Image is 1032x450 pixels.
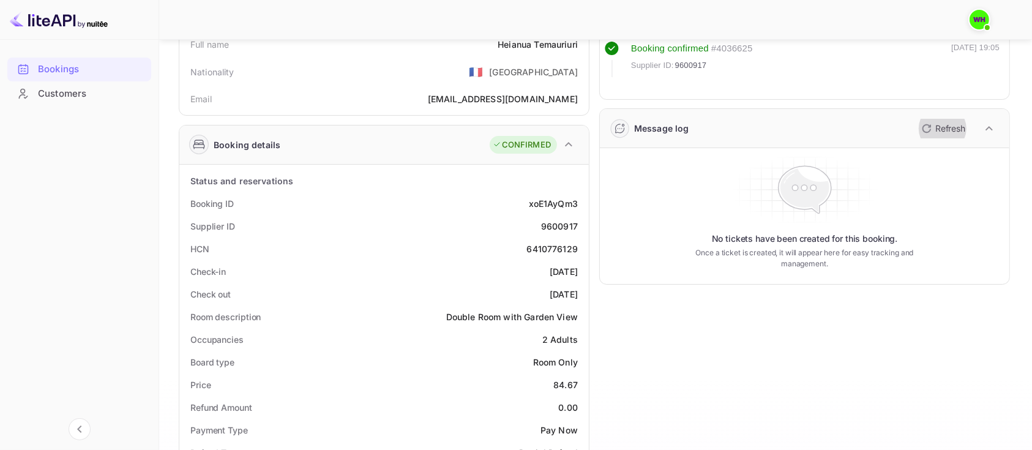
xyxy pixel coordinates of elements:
[542,333,578,346] div: 2 Adults
[529,197,578,210] div: xoE1AyQm3
[7,82,151,106] div: Customers
[190,378,211,391] div: Price
[695,247,914,269] p: Once a ticket is created, it will appear here for easy tracking and management.
[428,92,578,105] div: [EMAIL_ADDRESS][DOMAIN_NAME]
[540,424,578,437] div: Pay Now
[214,138,280,151] div: Booking details
[190,174,293,187] div: Status and reservations
[712,233,898,245] p: No tickets have been created for this booking.
[675,59,707,72] span: 9600917
[631,59,674,72] span: Supplier ID:
[10,10,108,29] img: LiteAPI logo
[489,66,578,78] div: [GEOGRAPHIC_DATA]
[631,42,709,56] div: Booking confirmed
[493,139,551,151] div: CONFIRMED
[190,333,244,346] div: Occupancies
[190,356,234,369] div: Board type
[558,401,578,414] div: 0.00
[69,418,91,440] button: Collapse navigation
[533,356,578,369] div: Room Only
[190,288,231,301] div: Check out
[7,58,151,81] div: Bookings
[7,58,151,80] a: Bookings
[7,82,151,105] a: Customers
[541,220,578,233] div: 9600917
[38,87,145,101] div: Customers
[498,38,578,51] div: Heianua Temauriuri
[935,122,965,135] p: Refresh
[38,62,145,77] div: Bookings
[469,61,483,83] span: United States
[553,378,578,391] div: 84.67
[190,197,234,210] div: Booking ID
[190,38,229,51] div: Full name
[190,401,252,414] div: Refund Amount
[914,119,970,138] button: Refresh
[550,288,578,301] div: [DATE]
[190,310,261,323] div: Room description
[970,10,989,29] img: walid harrass
[446,310,578,323] div: Double Room with Garden View
[951,42,1000,77] div: [DATE] 19:05
[190,92,212,105] div: Email
[190,66,234,78] div: Nationality
[550,265,578,278] div: [DATE]
[711,42,753,56] div: # 4036625
[190,424,248,437] div: Payment Type
[190,220,235,233] div: Supplier ID
[634,122,689,135] div: Message log
[190,242,209,255] div: HCN
[190,265,226,278] div: Check-in
[527,242,578,255] div: 6410776129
